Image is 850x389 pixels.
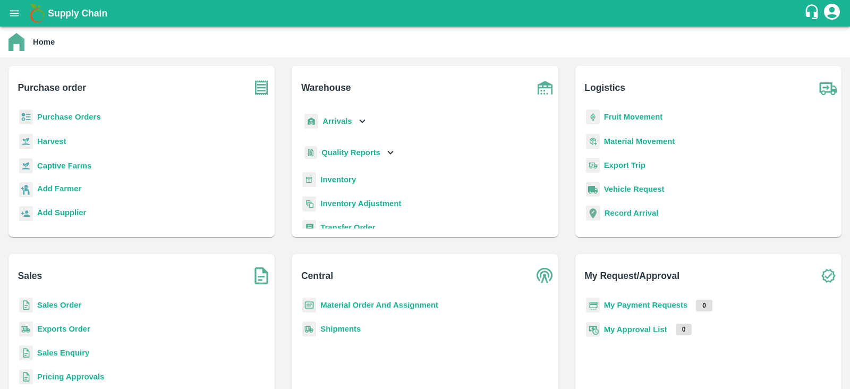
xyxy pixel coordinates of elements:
img: sales [19,345,33,361]
img: whArrival [304,114,318,129]
img: recordArrival [586,206,600,221]
a: Inventory Adjustment [320,199,401,208]
a: Shipments [320,325,361,333]
a: Material Order And Assignment [320,301,438,309]
p: 0 [676,324,692,335]
b: Add Farmer [37,184,81,193]
a: Purchase Orders [37,113,101,121]
div: account of current user [822,2,841,24]
a: Exports Order [37,325,90,333]
a: My Payment Requests [604,301,688,309]
div: Arrivals [302,109,368,133]
p: 0 [696,300,712,311]
a: Supply Chain [48,6,804,21]
img: warehouse [532,74,558,101]
b: Arrivals [322,117,352,125]
b: Purchase order [18,80,86,95]
a: Add Farmer [37,183,81,197]
img: home [8,33,24,51]
b: Supply Chain [48,8,107,19]
img: delivery [586,158,600,173]
div: customer-support [804,4,822,23]
img: sales [19,369,33,385]
button: open drawer [2,1,27,26]
b: Central [301,268,333,283]
b: Logistics [584,80,625,95]
a: Fruit Movement [604,113,663,121]
img: qualityReport [304,146,317,159]
img: vehicle [586,182,600,197]
div: Quality Reports [302,142,396,164]
img: whTransfer [302,220,316,235]
img: shipments [19,322,33,337]
b: Home [33,38,55,46]
img: harvest [19,158,33,174]
a: Captive Farms [37,162,91,170]
a: Inventory [320,175,356,184]
img: shipments [302,322,316,337]
img: soSales [248,263,275,289]
img: payment [586,298,600,313]
img: logo [27,3,48,24]
img: whInventory [302,172,316,188]
img: supplier [19,206,33,222]
a: Transfer Order [320,223,375,232]
img: purchase [248,74,275,101]
b: Warehouse [301,80,351,95]
img: inventory [302,196,316,212]
b: Sales [18,268,42,283]
a: Sales Order [37,301,81,309]
img: centralMaterial [302,298,316,313]
img: sales [19,298,33,313]
img: harvest [19,133,33,149]
a: Material Movement [604,137,675,146]
img: central [532,263,558,289]
a: Export Trip [604,161,645,170]
img: approval [586,322,600,337]
a: Record Arrival [605,209,659,217]
a: Vehicle Request [604,185,665,193]
img: material [586,133,600,149]
a: My Approval List [604,325,667,334]
img: farmer [19,182,33,198]
b: My Request/Approval [584,268,679,283]
a: Sales Enquiry [37,349,89,357]
a: Add Supplier [37,207,86,221]
img: fruit [586,109,600,125]
img: check [815,263,841,289]
a: Harvest [37,137,66,146]
img: reciept [19,109,33,125]
b: Add Supplier [37,208,86,217]
img: truck [815,74,841,101]
b: Quality Reports [321,148,380,157]
a: Pricing Approvals [37,373,104,381]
